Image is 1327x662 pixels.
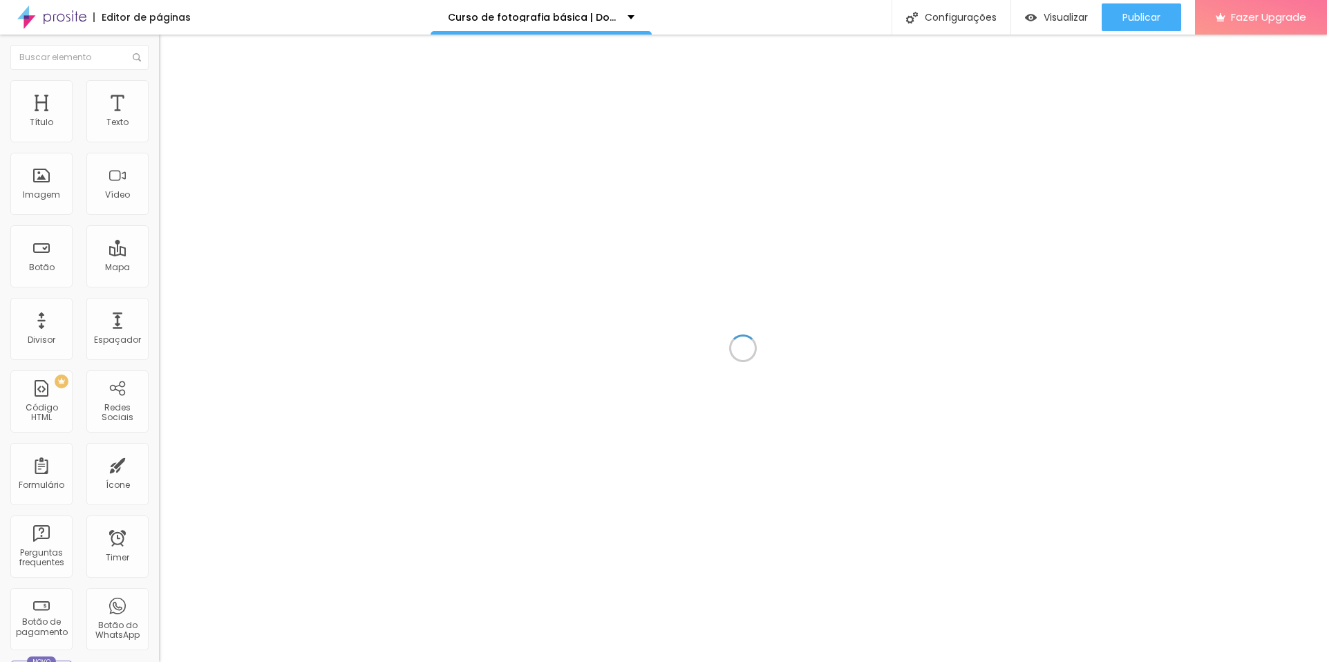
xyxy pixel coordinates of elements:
div: Redes Sociais [90,403,144,423]
div: Mapa [105,263,130,272]
img: view-1.svg [1025,12,1037,23]
span: Publicar [1122,12,1160,23]
div: Código HTML [14,403,68,423]
div: Formulário [19,480,64,490]
span: Visualizar [1044,12,1088,23]
div: Timer [106,553,129,562]
div: Vídeo [105,190,130,200]
img: Icone [133,53,141,62]
div: Título [30,117,53,127]
div: Ícone [106,480,130,490]
p: Curso de fotografia básica | Do zero aos primeiros clientes [448,12,617,22]
div: Imagem [23,190,60,200]
div: Perguntas frequentes [14,548,68,568]
div: Botão do WhatsApp [90,621,144,641]
div: Espaçador [94,335,141,345]
div: Editor de páginas [93,12,191,22]
div: Botão de pagamento [14,617,68,637]
button: Publicar [1102,3,1181,31]
div: Texto [106,117,129,127]
input: Buscar elemento [10,45,149,70]
span: Fazer Upgrade [1231,11,1306,23]
div: Divisor [28,335,55,345]
img: Icone [906,12,918,23]
div: Botão [29,263,55,272]
button: Visualizar [1011,3,1102,31]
